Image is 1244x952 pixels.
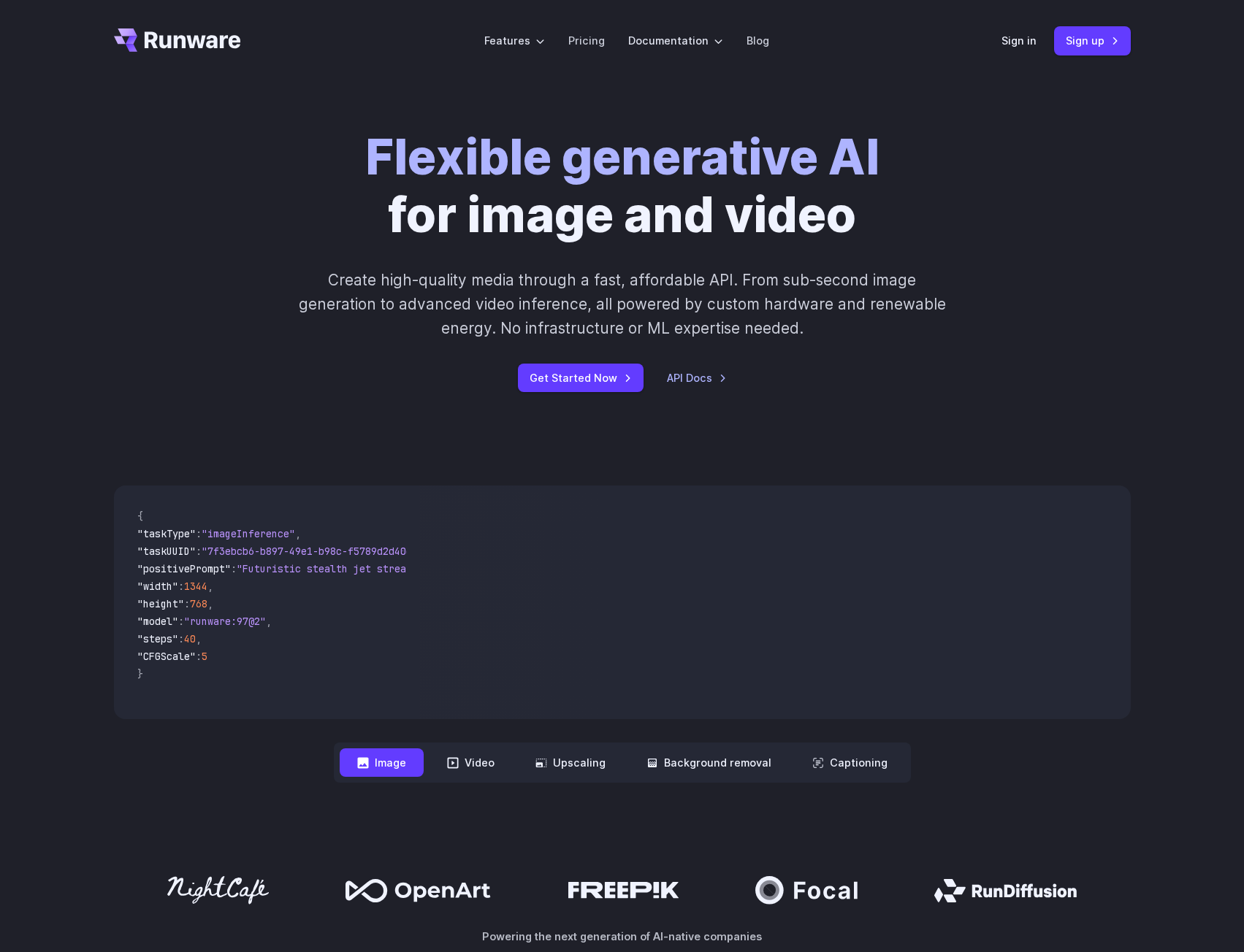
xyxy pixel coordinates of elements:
span: : [178,615,184,628]
span: "width" [137,580,178,593]
span: 40 [184,632,196,645]
strong: Flexible generative AI [365,128,879,186]
span: , [295,527,301,540]
span: , [196,632,202,645]
a: Go to / [114,28,241,52]
a: Get Started Now [518,364,644,392]
span: : [178,632,184,645]
span: "7f3ebcb6-b897-49e1-b98c-f5789d2d40d7" [202,545,424,558]
button: Upscaling [518,748,623,777]
label: Features [484,32,545,49]
span: : [184,597,190,610]
span: 768 [190,597,207,610]
span: { [137,510,143,523]
a: Sign in [1001,32,1037,49]
button: Background removal [629,748,789,777]
span: "model" [137,615,178,628]
a: Blog [747,32,769,49]
span: 5 [202,650,207,663]
span: , [207,597,213,610]
span: "taskUUID" [137,545,196,558]
span: "taskType" [137,527,196,540]
span: } [137,667,143,680]
span: "Futuristic stealth jet streaking through a neon-lit cityscape with glowing purple exhaust" [237,562,768,575]
p: Powering the next generation of AI-native companies [114,928,1131,945]
a: Sign up [1054,26,1131,55]
span: , [266,615,272,628]
span: : [196,527,202,540]
button: Captioning [795,748,905,777]
label: Documentation [628,32,723,49]
button: Video [430,748,512,777]
span: "positivePrompt" [137,562,231,575]
span: : [178,580,184,593]
span: 1344 [184,580,207,593]
span: "imageInference" [202,527,295,540]
p: Create high-quality media through a fast, affordable API. From sub-second image generation to adv... [297,268,947,341]
a: Pricing [568,32,605,49]
span: : [196,545,202,558]
span: , [207,580,213,593]
span: "steps" [137,632,178,645]
span: "runware:97@2" [184,615,266,628]
span: : [196,650,202,663]
h1: for image and video [365,128,879,245]
button: Image [340,748,424,777]
span: "height" [137,597,184,610]
span: "CFGScale" [137,650,196,663]
a: API Docs [667,369,727,386]
span: : [231,562,237,575]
